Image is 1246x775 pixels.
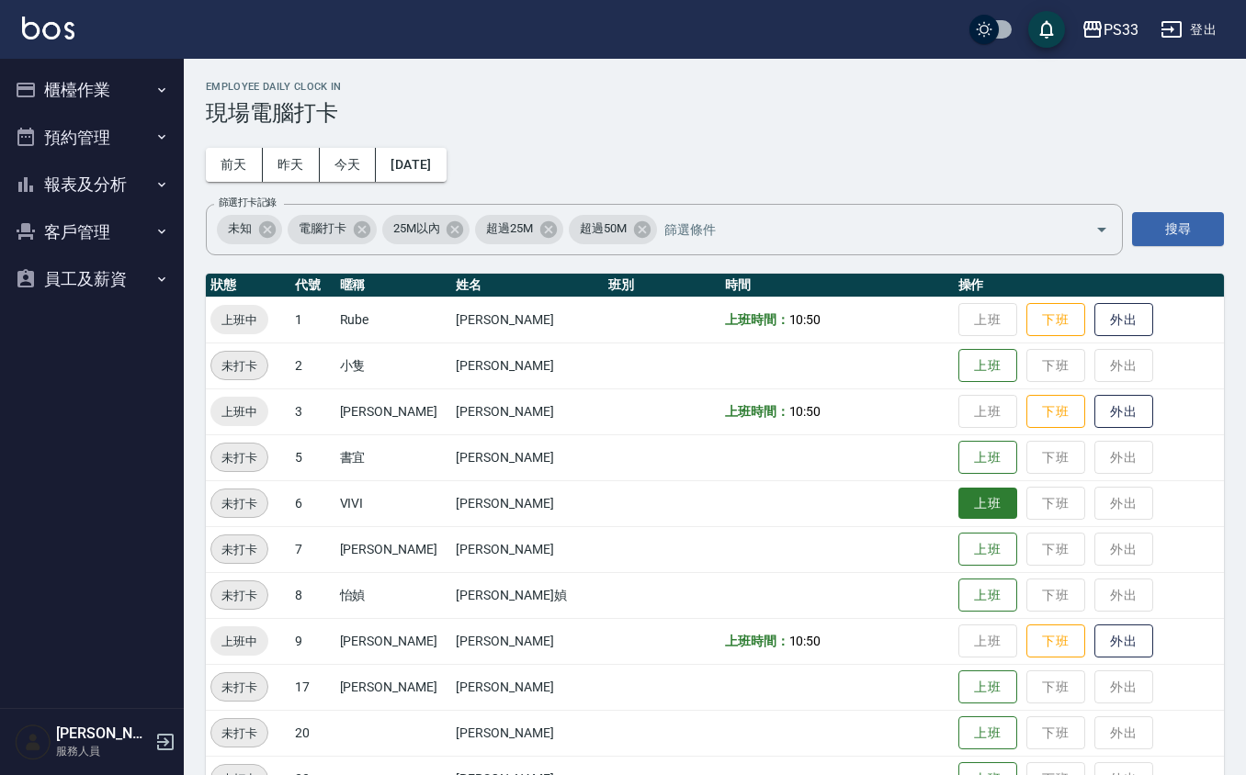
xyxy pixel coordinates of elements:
td: [PERSON_NAME] [451,480,603,526]
span: 超過25M [475,219,544,238]
span: 未打卡 [211,586,267,605]
td: 小隻 [335,343,452,388]
h2: Employee Daily Clock In [206,81,1224,93]
div: 超過25M [475,215,563,244]
td: 書宜 [335,434,452,480]
span: 未打卡 [211,356,267,376]
button: 上班 [958,670,1017,704]
b: 上班時間： [725,312,789,327]
td: [PERSON_NAME] [335,618,452,664]
th: 狀態 [206,274,290,298]
span: 上班中 [210,310,268,330]
button: 下班 [1026,395,1085,429]
button: 上班 [958,578,1017,612]
td: [PERSON_NAME] [451,297,603,343]
th: 暱稱 [335,274,452,298]
div: PS33 [1104,18,1138,41]
td: 8 [290,572,334,618]
td: [PERSON_NAME] [451,388,603,434]
button: 報表及分析 [7,161,176,208]
button: 外出 [1094,395,1153,429]
span: 10:50 [789,312,821,327]
button: [DATE] [376,148,446,182]
span: 未打卡 [211,724,267,743]
b: 上班時間： [725,404,789,419]
td: Rube [335,297,452,343]
th: 操作 [954,274,1224,298]
p: 服務人員 [56,743,150,759]
button: 員工及薪資 [7,255,176,303]
span: 未打卡 [211,448,267,467]
td: 怡媜 [335,572,452,618]
button: PS33 [1074,11,1146,49]
img: Person [15,724,51,760]
td: [PERSON_NAME] [451,526,603,572]
span: 未打卡 [211,540,267,559]
button: 昨天 [263,148,320,182]
button: 外出 [1094,624,1153,658]
td: [PERSON_NAME] [451,618,603,664]
span: 超過50M [569,219,638,238]
td: 9 [290,618,334,664]
td: 20 [290,710,334,756]
th: 班別 [604,274,720,298]
button: 外出 [1094,303,1153,337]
button: 下班 [1026,624,1085,658]
button: 搜尋 [1132,212,1224,246]
button: 上班 [958,441,1017,475]
td: [PERSON_NAME] [451,434,603,480]
th: 代號 [290,274,334,298]
td: [PERSON_NAME] [451,710,603,756]
button: 上班 [958,533,1017,567]
div: 未知 [217,215,282,244]
td: 2 [290,343,334,388]
span: 10:50 [789,404,821,419]
td: 3 [290,388,334,434]
button: 上班 [958,349,1017,383]
button: Open [1087,215,1116,244]
button: 櫃檯作業 [7,66,176,114]
th: 時間 [720,274,954,298]
button: 預約管理 [7,114,176,162]
div: 超過50M [569,215,657,244]
label: 篩選打卡記錄 [219,196,277,209]
td: VIVI [335,480,452,526]
td: 5 [290,434,334,480]
td: [PERSON_NAME] [451,664,603,710]
td: [PERSON_NAME] [335,526,452,572]
span: 上班中 [210,632,268,651]
td: 17 [290,664,334,710]
button: 前天 [206,148,263,182]
button: 登出 [1153,13,1224,47]
span: 25M以內 [382,219,451,238]
td: [PERSON_NAME]媜 [451,572,603,618]
button: 今天 [320,148,377,182]
div: 25M以內 [382,215,470,244]
span: 未打卡 [211,494,267,513]
input: 篩選條件 [660,213,1063,245]
span: 電腦打卡 [288,219,357,238]
span: 未打卡 [211,678,267,697]
span: 10:50 [789,634,821,648]
h5: [PERSON_NAME] [56,724,150,743]
span: 上班中 [210,402,268,421]
td: 7 [290,526,334,572]
span: 未知 [217,219,263,238]
td: 1 [290,297,334,343]
b: 上班時間： [725,634,789,648]
button: 下班 [1026,303,1085,337]
td: [PERSON_NAME] [335,388,452,434]
td: [PERSON_NAME] [335,664,452,710]
button: save [1028,11,1065,48]
button: 上班 [958,716,1017,750]
button: 客戶管理 [7,208,176,256]
img: Logo [22,17,74,39]
td: 6 [290,480,334,526]
h3: 現場電腦打卡 [206,100,1224,126]
button: 上班 [958,488,1017,520]
div: 電腦打卡 [288,215,377,244]
th: 姓名 [451,274,603,298]
td: [PERSON_NAME] [451,343,603,388]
